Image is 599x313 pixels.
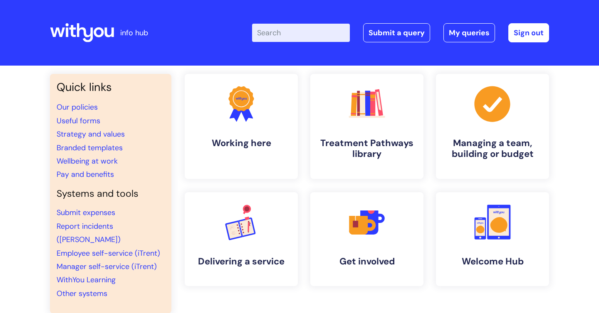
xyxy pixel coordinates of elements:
div: | - [252,23,549,42]
p: info hub [120,26,148,39]
a: Useful forms [57,116,100,126]
h4: Managing a team, building or budget [443,138,542,160]
a: Report incidents ([PERSON_NAME]) [57,221,121,245]
a: WithYou Learning [57,275,116,285]
a: Manager self-service (iTrent) [57,262,157,271]
a: Branded templates [57,143,123,153]
a: Submit expenses [57,208,115,218]
h4: Delivering a service [191,256,291,267]
a: Delivering a service [185,192,298,286]
input: Search [252,24,350,42]
h4: Systems and tools [57,188,165,200]
a: Wellbeing at work [57,156,118,166]
a: Working here [185,74,298,179]
h4: Get involved [317,256,417,267]
a: Employee self-service (iTrent) [57,248,160,258]
a: Submit a query [363,23,430,42]
a: Strategy and values [57,129,125,139]
a: Pay and benefits [57,169,114,179]
a: Treatment Pathways library [310,74,423,179]
h3: Quick links [57,81,165,94]
a: Get involved [310,192,423,286]
a: Sign out [508,23,549,42]
h4: Working here [191,138,291,149]
h4: Treatment Pathways library [317,138,417,160]
a: Welcome Hub [436,192,549,286]
a: My queries [443,23,495,42]
a: Managing a team, building or budget [436,74,549,179]
a: Our policies [57,102,98,112]
a: Other systems [57,289,107,298]
h4: Welcome Hub [443,256,542,267]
